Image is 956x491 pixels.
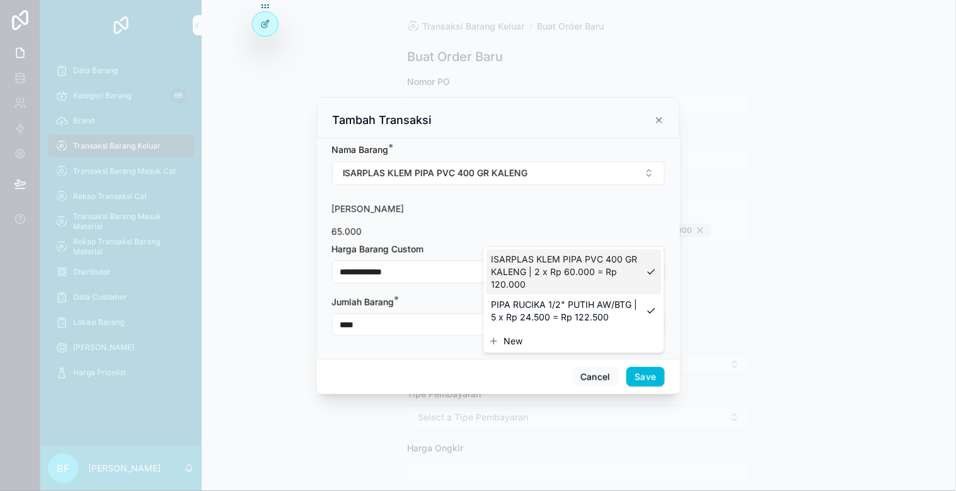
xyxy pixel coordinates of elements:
[332,144,389,155] span: Nama Barang
[484,247,664,330] div: Suggestions
[332,296,394,307] span: Jumlah Barang
[492,253,642,291] span: ISARPLAS KLEM PIPA PVC 400 GR KALENG | 2 x Rp 60.000 = Rp 120.000
[333,113,432,128] h3: Tambah Transaksi
[504,335,523,347] span: New
[332,226,362,237] span: 65.000
[626,367,664,387] button: Save
[332,161,665,185] button: Select Button
[489,335,659,347] button: New
[343,167,528,179] span: ISARPLAS KLEM PIPA PVC 400 GR KALENG
[332,244,424,254] span: Harga Barang Custom
[332,203,405,214] span: [PERSON_NAME]
[492,298,642,324] span: PIPA RUCIKA 1/2" PUTIH AW/BTG | 5 x Rp 24.500 = Rp 122.500
[572,367,619,387] button: Cancel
